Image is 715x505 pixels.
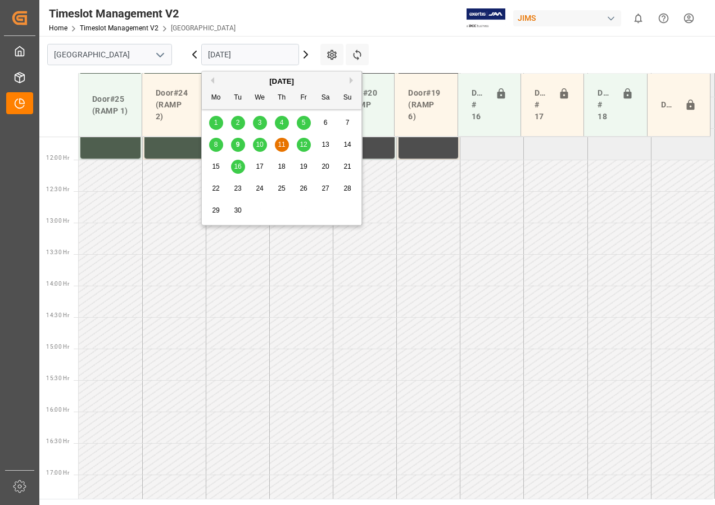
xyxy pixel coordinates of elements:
[297,160,311,174] div: Choose Friday, September 19th, 2025
[201,44,299,65] input: DD-MM-YYYY
[151,46,168,64] button: open menu
[46,249,69,255] span: 13:30 Hr
[513,10,621,26] div: JIMS
[275,116,289,130] div: Choose Thursday, September 4th, 2025
[253,160,267,174] div: Choose Wednesday, September 17th, 2025
[209,204,223,218] div: Choose Monday, September 29th, 2025
[319,182,333,196] div: Choose Saturday, September 27th, 2025
[530,83,554,127] div: Doors # 17
[209,160,223,174] div: Choose Monday, September 15th, 2025
[300,141,307,148] span: 12
[322,184,329,192] span: 27
[205,112,359,222] div: month 2025-09
[256,163,263,170] span: 17
[322,163,329,170] span: 20
[46,155,69,161] span: 12:00 Hr
[46,344,69,350] span: 15:00 Hr
[651,6,676,31] button: Help Center
[341,182,355,196] div: Choose Sunday, September 28th, 2025
[341,160,355,174] div: Choose Sunday, September 21st, 2025
[209,182,223,196] div: Choose Monday, September 22nd, 2025
[209,138,223,152] div: Choose Monday, September 8th, 2025
[209,91,223,105] div: Mo
[297,182,311,196] div: Choose Friday, September 26th, 2025
[236,141,240,148] span: 9
[343,184,351,192] span: 28
[341,138,355,152] div: Choose Sunday, September 14th, 2025
[467,8,505,28] img: Exertis%20JAM%20-%20Email%20Logo.jpg_1722504956.jpg
[280,119,284,127] span: 4
[256,141,263,148] span: 10
[212,163,219,170] span: 15
[46,312,69,318] span: 14:30 Hr
[341,83,385,127] div: Door#20 (RAMP 5)
[404,83,448,127] div: Door#19 (RAMP 6)
[275,160,289,174] div: Choose Thursday, September 18th, 2025
[300,184,307,192] span: 26
[275,91,289,105] div: Th
[212,184,219,192] span: 22
[47,44,172,65] input: Type to search/select
[214,119,218,127] span: 1
[234,184,241,192] span: 23
[626,6,651,31] button: show 0 new notifications
[231,182,245,196] div: Choose Tuesday, September 23rd, 2025
[258,119,262,127] span: 3
[253,116,267,130] div: Choose Wednesday, September 3rd, 2025
[46,281,69,287] span: 14:00 Hr
[302,119,306,127] span: 5
[346,119,350,127] span: 7
[593,83,617,127] div: Doors # 18
[322,141,329,148] span: 13
[209,116,223,130] div: Choose Monday, September 1st, 2025
[253,91,267,105] div: We
[253,138,267,152] div: Choose Wednesday, September 10th, 2025
[253,182,267,196] div: Choose Wednesday, September 24th, 2025
[46,470,69,476] span: 17:00 Hr
[46,407,69,413] span: 16:00 Hr
[275,138,289,152] div: Choose Thursday, September 11th, 2025
[151,83,196,127] div: Door#24 (RAMP 2)
[343,163,351,170] span: 21
[46,218,69,224] span: 13:00 Hr
[234,163,241,170] span: 16
[80,24,159,32] a: Timeslot Management V2
[278,141,285,148] span: 11
[46,438,69,444] span: 16:30 Hr
[297,116,311,130] div: Choose Friday, September 5th, 2025
[657,94,680,116] div: Door#23
[300,163,307,170] span: 19
[231,91,245,105] div: Tu
[234,206,241,214] span: 30
[214,141,218,148] span: 8
[46,186,69,192] span: 12:30 Hr
[341,116,355,130] div: Choose Sunday, September 7th, 2025
[297,91,311,105] div: Fr
[88,89,133,121] div: Door#25 (RAMP 1)
[278,163,285,170] span: 18
[319,91,333,105] div: Sa
[350,77,356,84] button: Next Month
[49,5,236,22] div: Timeslot Management V2
[231,204,245,218] div: Choose Tuesday, September 30th, 2025
[256,184,263,192] span: 24
[207,77,214,84] button: Previous Month
[319,160,333,174] div: Choose Saturday, September 20th, 2025
[319,138,333,152] div: Choose Saturday, September 13th, 2025
[236,119,240,127] span: 2
[202,76,361,87] div: [DATE]
[513,7,626,29] button: JIMS
[319,116,333,130] div: Choose Saturday, September 6th, 2025
[46,375,69,381] span: 15:30 Hr
[278,184,285,192] span: 25
[467,83,491,127] div: Doors # 16
[231,116,245,130] div: Choose Tuesday, September 2nd, 2025
[231,138,245,152] div: Choose Tuesday, September 9th, 2025
[212,206,219,214] span: 29
[231,160,245,174] div: Choose Tuesday, September 16th, 2025
[49,24,67,32] a: Home
[343,141,351,148] span: 14
[341,91,355,105] div: Su
[275,182,289,196] div: Choose Thursday, September 25th, 2025
[297,138,311,152] div: Choose Friday, September 12th, 2025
